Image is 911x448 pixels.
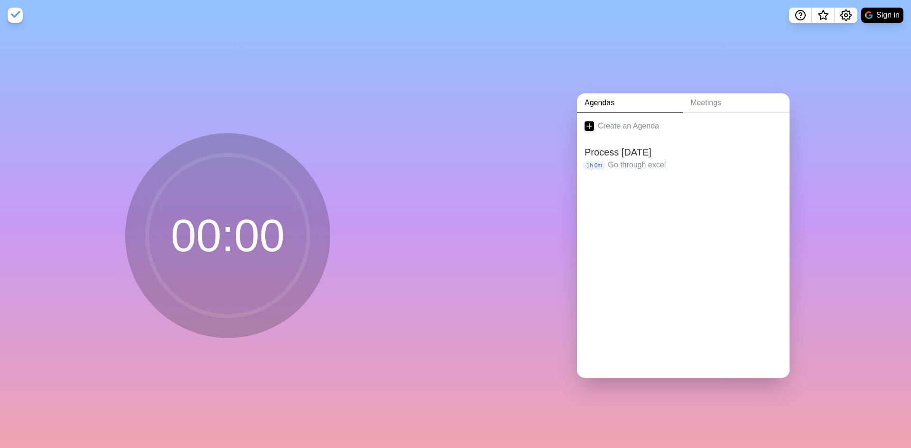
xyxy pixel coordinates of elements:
img: google logo [865,11,873,19]
button: Sign in [861,8,903,23]
button: Help [789,8,812,23]
a: Agendas [577,93,683,113]
button: What’s new [812,8,835,23]
img: timeblocks logo [8,8,23,23]
a: Create an Agenda [577,113,790,139]
button: Settings [835,8,857,23]
h2: Process [DATE] [585,145,782,159]
p: Go through excel [608,159,782,171]
a: Meetings [683,93,790,113]
p: 1h 0m [583,161,606,170]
